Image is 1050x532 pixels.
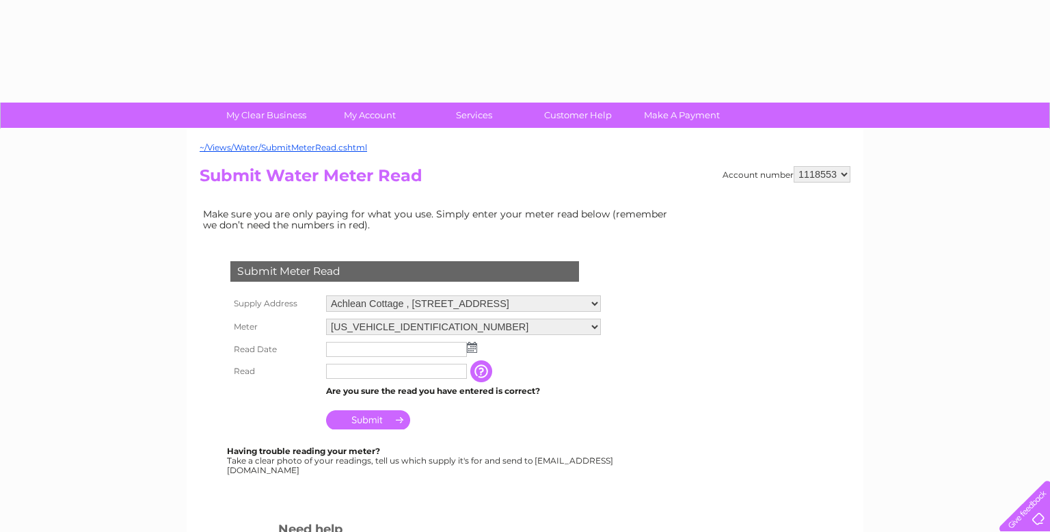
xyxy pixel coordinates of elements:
[227,447,615,475] div: Take a clear photo of your readings, tell us which supply it's for and send to [EMAIL_ADDRESS][DO...
[314,103,427,128] a: My Account
[227,446,380,456] b: Having trouble reading your meter?
[418,103,530,128] a: Services
[323,382,604,400] td: Are you sure the read you have entered is correct?
[522,103,634,128] a: Customer Help
[227,315,323,338] th: Meter
[467,342,477,353] img: ...
[210,103,323,128] a: My Clear Business
[625,103,738,128] a: Make A Payment
[723,166,850,183] div: Account number
[227,338,323,360] th: Read Date
[227,292,323,315] th: Supply Address
[227,360,323,382] th: Read
[200,205,678,234] td: Make sure you are only paying for what you use. Simply enter your meter read below (remember we d...
[326,410,410,429] input: Submit
[470,360,495,382] input: Information
[200,166,850,192] h2: Submit Water Meter Read
[230,261,579,282] div: Submit Meter Read
[200,142,367,152] a: ~/Views/Water/SubmitMeterRead.cshtml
